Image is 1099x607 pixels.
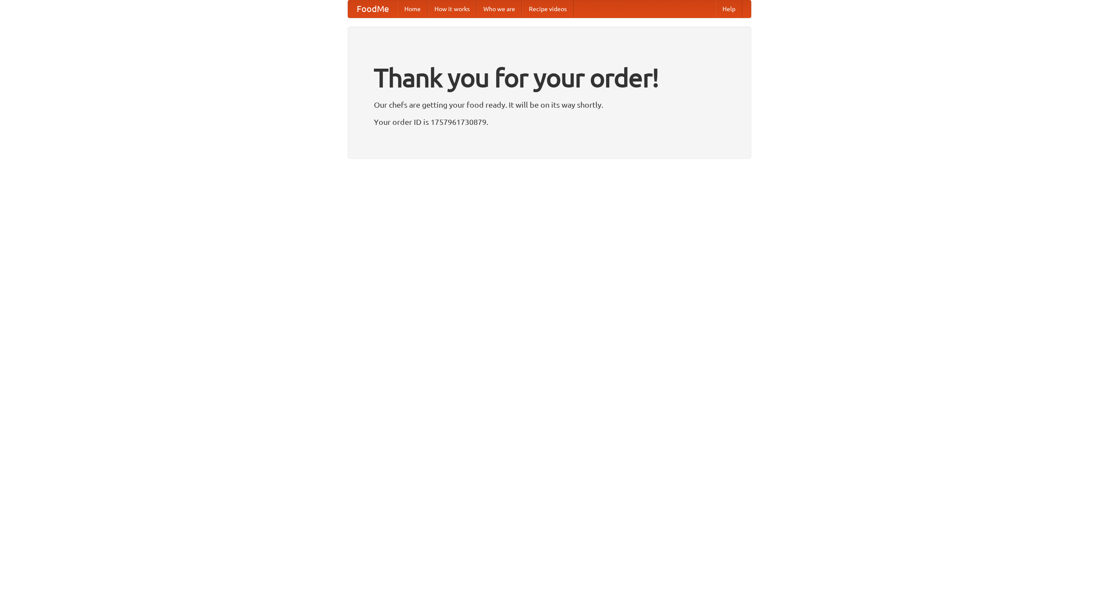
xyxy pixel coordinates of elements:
a: FoodMe [348,0,398,18]
h1: Thank you for your order! [374,57,725,98]
a: Recipe videos [522,0,574,18]
a: Who we are [477,0,522,18]
a: Home [398,0,428,18]
a: How it works [428,0,477,18]
p: Our chefs are getting your food ready. It will be on its way shortly. [374,98,725,111]
p: Your order ID is 1757961730879. [374,115,725,128]
a: Help [716,0,742,18]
